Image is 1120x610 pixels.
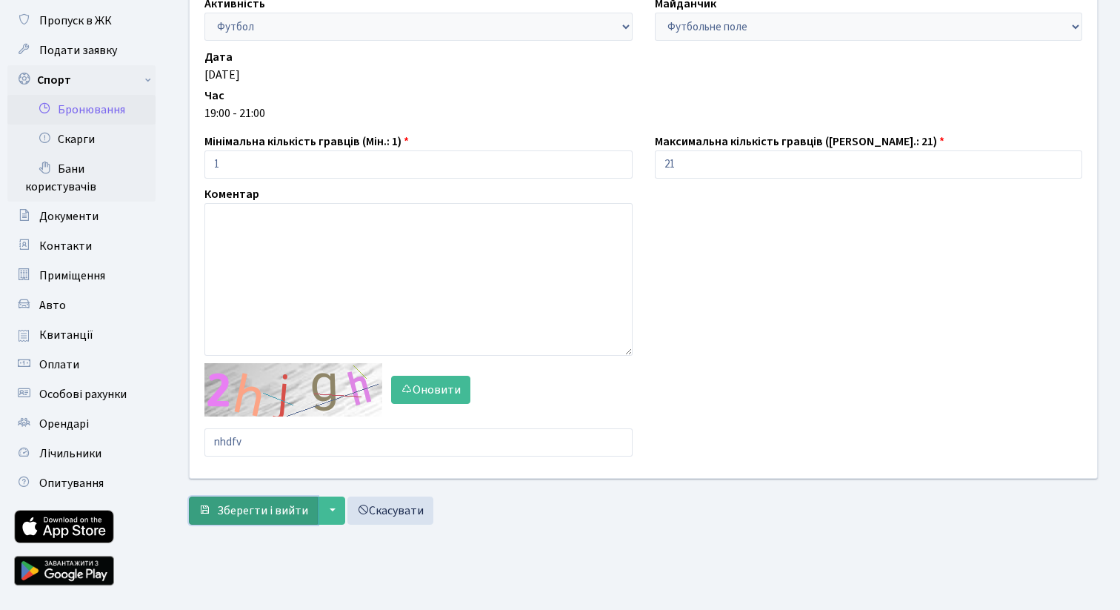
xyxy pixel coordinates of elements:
[204,105,1082,122] div: 19:00 - 21:00
[391,376,470,404] button: Оновити
[39,42,117,59] span: Подати заявку
[655,133,944,150] label: Максимальна кількість гравців ([PERSON_NAME].: 21)
[7,468,156,498] a: Опитування
[204,66,1082,84] div: [DATE]
[7,202,156,231] a: Документи
[39,327,93,343] span: Квитанції
[39,475,104,491] span: Опитування
[39,297,66,314] span: Авто
[39,357,79,373] span: Оплати
[39,416,89,432] span: Орендарі
[39,13,112,29] span: Пропуск в ЖК
[39,268,105,284] span: Приміщення
[204,185,259,203] label: Коментар
[204,48,233,66] label: Дата
[39,386,127,402] span: Особові рахунки
[204,133,409,150] label: Мінімальна кількість гравців (Мін.: 1)
[189,497,318,525] button: Зберегти і вийти
[204,87,224,105] label: Час
[7,261,156,291] a: Приміщення
[39,445,101,462] span: Лічильники
[7,6,156,36] a: Пропуск в ЖК
[204,428,633,457] input: Введіть текст із зображення
[347,497,433,525] a: Скасувати
[7,231,156,261] a: Контакти
[204,363,382,417] img: default
[7,95,156,125] a: Бронювання
[217,503,308,519] span: Зберегти і вийти
[39,208,99,225] span: Документи
[7,154,156,202] a: Бани користувачів
[7,379,156,409] a: Особові рахунки
[7,65,156,95] a: Спорт
[7,291,156,320] a: Авто
[7,320,156,350] a: Квитанції
[7,350,156,379] a: Оплати
[7,36,156,65] a: Подати заявку
[7,125,156,154] a: Скарги
[7,409,156,439] a: Орендарі
[7,439,156,468] a: Лічильники
[39,238,92,254] span: Контакти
